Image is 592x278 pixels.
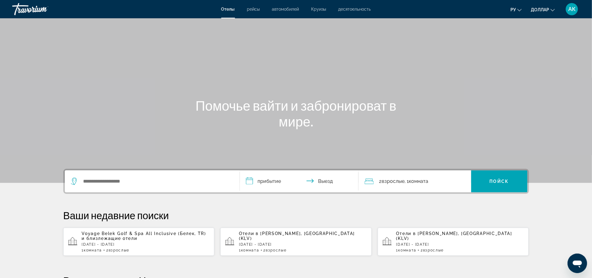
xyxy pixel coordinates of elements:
span: 1 [239,248,259,252]
span: АК [568,6,576,12]
p: [DATE] - [DATE] [82,242,210,247]
span: 2 [379,177,405,186]
span: Пойск [490,179,509,184]
span: Комната [409,178,429,184]
iframe: Кнопка запуска окна обмена сообщениями [568,254,587,273]
a: рейсы [247,7,260,12]
button: User Menu [564,3,580,16]
span: Взрослые [266,248,286,252]
span: ДОЛЛАР [531,7,549,12]
a: Travorium [12,1,73,17]
span: 1 [82,248,102,252]
button: Travelers: 2 adults, 0 children [359,170,471,192]
span: Взрослые [423,248,444,252]
a: автомобилей [272,7,299,12]
button: Change language [510,5,522,14]
span: Взрослые [382,178,405,184]
span: и близлежащие отели [82,236,137,241]
button: Voyage Belek Golf & Spa All Inclusive (Белек, TR) и близлежащие отели[DATE] - [DATE]1Комната2Взро... [63,227,215,256]
div: Search widget [65,170,527,192]
span: 2 [264,248,287,252]
span: Взрослые [109,248,129,252]
a: Круизы [311,7,326,12]
button: Check in and out dates [240,170,359,192]
span: 1 [396,248,416,252]
span: Отели в [239,231,259,236]
span: Комната [398,248,417,252]
p: [DATE] - [DATE] [396,242,524,247]
span: Комната [84,248,102,252]
button: Change currency [531,5,555,14]
span: ру [510,7,516,12]
a: Отелы [221,7,235,12]
span: , 1 [405,177,429,186]
h1: Помочье вайти и забронироват в мире. [182,98,410,129]
p: [DATE] - [DATE] [239,242,367,247]
button: Отели в [PERSON_NAME], [GEOGRAPHIC_DATA] (KLV)[DATE] - [DATE]1Комната2Взрослые [220,227,372,256]
button: Пойск [471,170,527,192]
span: 2 [421,248,444,252]
span: 2 [106,248,129,252]
p: Ваши недавние поиски [63,209,529,221]
a: десятоельность [338,7,371,12]
span: Voyage Belek Golf & Spa All Inclusive (Белек, TR) [82,231,206,236]
span: Отели в [396,231,416,236]
button: Отели в [PERSON_NAME], [GEOGRAPHIC_DATA] (KLV)[DATE] - [DATE]1Комната2Взрослые [378,227,529,256]
span: Комната [241,248,259,252]
span: [PERSON_NAME], [GEOGRAPHIC_DATA] (KLV) [396,231,512,241]
span: [PERSON_NAME], [GEOGRAPHIC_DATA] (KLV) [239,231,355,241]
